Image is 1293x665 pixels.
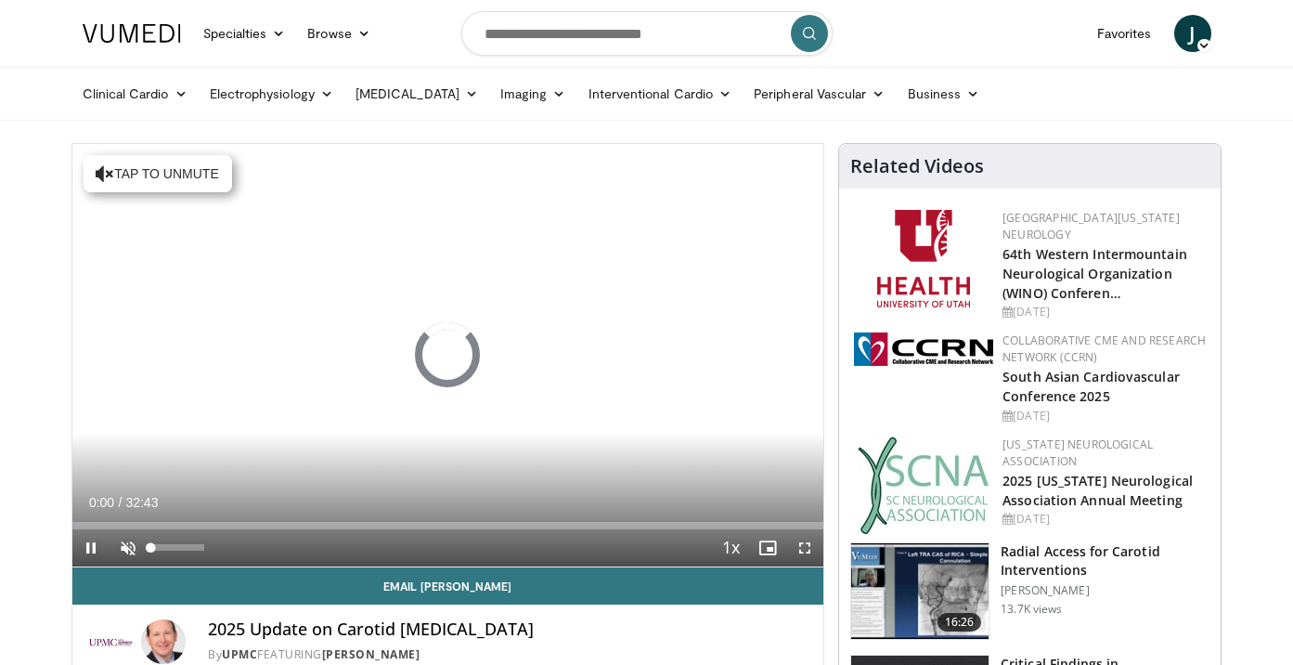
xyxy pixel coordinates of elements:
h4: 2025 Update on Carotid [MEDICAL_DATA] [208,619,808,640]
p: 13.7K views [1001,602,1062,617]
a: UPMC [222,646,257,662]
video-js: Video Player [72,144,824,567]
a: Business [897,75,991,112]
a: [MEDICAL_DATA] [344,75,489,112]
img: VuMedi Logo [83,24,181,43]
a: 16:26 Radial Access for Carotid Interventions [PERSON_NAME] 13.7K views [850,542,1209,641]
a: 2025 [US_STATE] Neurological Association Annual Meeting [1002,472,1193,509]
div: Volume Level [151,544,204,551]
span: / [119,495,123,510]
img: b123db18-9392-45ae-ad1d-42c3758a27aa.jpg.150x105_q85_autocrop_double_scale_upscale_version-0.2.jpg [858,437,989,534]
button: Pause [72,529,110,567]
p: [PERSON_NAME] [1001,583,1209,598]
div: Progress Bar [72,522,824,529]
button: Playback Rate [712,529,749,567]
a: [GEOGRAPHIC_DATA][US_STATE] Neurology [1002,210,1180,242]
h3: Radial Access for Carotid Interventions [1001,542,1209,580]
a: Clinical Cardio [71,75,199,112]
div: [DATE] [1002,408,1206,424]
span: 0:00 [89,495,114,510]
button: Fullscreen [786,529,823,567]
a: [US_STATE] Neurological Association [1002,437,1153,469]
img: f6362829-b0a3-407d-a044-59546adfd345.png.150x105_q85_autocrop_double_scale_upscale_version-0.2.png [877,210,970,307]
img: UPMC [87,619,135,664]
img: RcxVNUapo-mhKxBX4xMDoxOjA4MTsiGN_2.150x105_q85_crop-smart_upscale.jpg [851,543,989,640]
img: Avatar [141,619,186,664]
button: Unmute [110,529,147,567]
a: Imaging [489,75,577,112]
a: Browse [296,15,381,52]
button: Enable picture-in-picture mode [749,529,786,567]
a: Specialties [192,15,297,52]
button: Tap to unmute [84,155,232,192]
a: [PERSON_NAME] [322,646,420,662]
a: Collaborative CME and Research Network (CCRN) [1002,332,1206,365]
span: 32:43 [125,495,158,510]
a: Interventional Cardio [577,75,743,112]
a: Email [PERSON_NAME] [72,567,824,605]
a: Favorites [1086,15,1163,52]
a: South Asian Cardiovascular Conference 2025 [1002,368,1180,405]
a: 64th Western Intermountain Neurological Organization (WINO) Conferen… [1002,245,1187,302]
a: J [1174,15,1211,52]
div: [DATE] [1002,511,1206,528]
span: 16:26 [937,613,982,632]
img: a04ee3ba-8487-4636-b0fb-5e8d268f3737.png.150x105_q85_autocrop_double_scale_upscale_version-0.2.png [854,332,993,366]
a: Peripheral Vascular [743,75,896,112]
div: By FEATURING [208,646,808,663]
a: Electrophysiology [199,75,344,112]
div: [DATE] [1002,304,1206,320]
input: Search topics, interventions [461,11,833,56]
h4: Related Videos [850,155,984,177]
